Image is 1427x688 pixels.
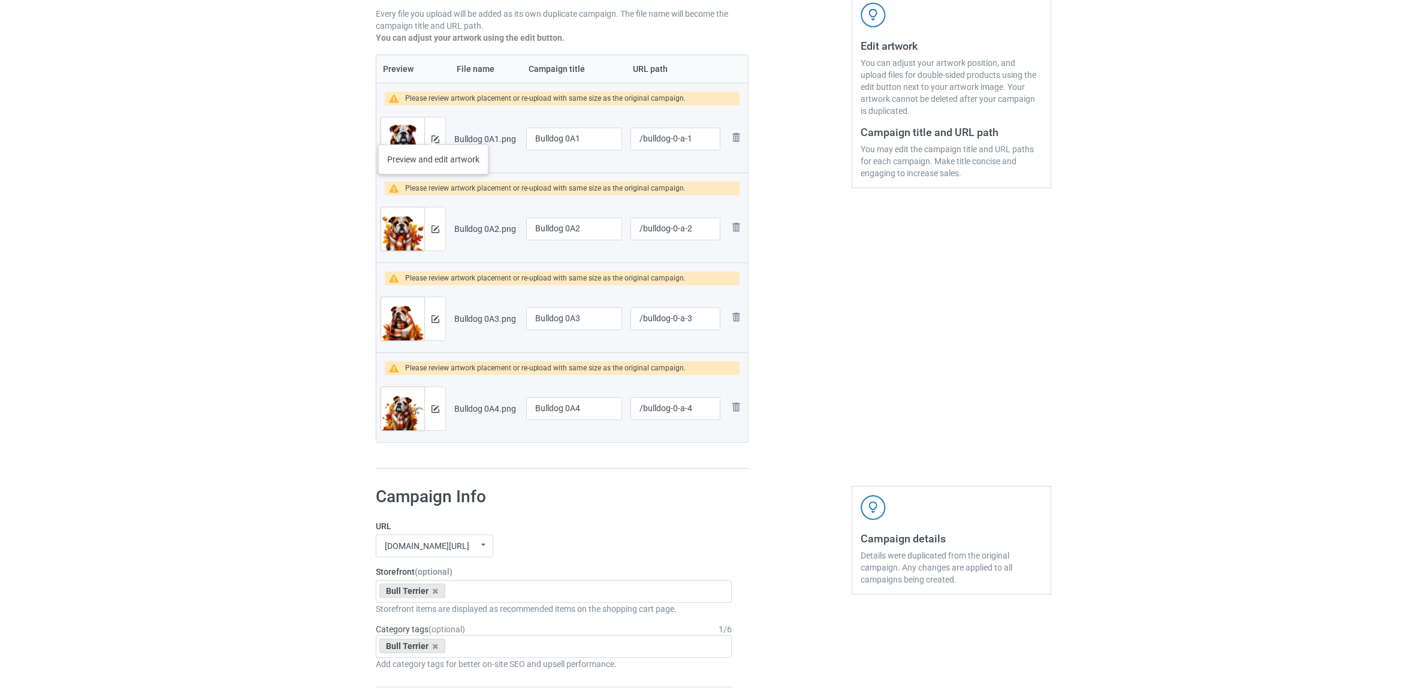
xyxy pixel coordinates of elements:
div: Please review artwork placement or re-upload with same size as the original campaign. [405,271,686,285]
span: (optional) [415,567,452,577]
div: [DOMAIN_NAME][URL] [385,542,469,550]
p: Every file you upload will be added as its own duplicate campaign. The file name will become the ... [376,8,749,32]
img: warning [389,274,405,283]
label: Category tags [376,623,465,635]
img: svg+xml;base64,PD94bWwgdmVyc2lvbj0iMS4wIiBlbmNvZGluZz0iVVRGLTgiPz4KPHN2ZyB3aWR0aD0iMTRweCIgaGVpZ2... [432,405,439,413]
img: svg+xml;base64,PD94bWwgdmVyc2lvbj0iMS4wIiBlbmNvZGluZz0iVVRGLTgiPz4KPHN2ZyB3aWR0aD0iMTRweCIgaGVpZ2... [432,225,439,233]
label: URL [376,520,732,532]
h3: Campaign details [861,532,1042,545]
b: You can adjust your artwork using the edit button. [376,33,565,43]
div: Please review artwork placement or re-upload with same size as the original campaign. [405,92,686,105]
div: Bulldog 0A3.png [454,313,518,325]
img: svg+xml;base64,PD94bWwgdmVyc2lvbj0iMS4wIiBlbmNvZGluZz0iVVRGLTgiPz4KPHN2ZyB3aWR0aD0iNDJweCIgaGVpZ2... [861,495,886,520]
div: You may edit the campaign title and URL paths for each campaign. Make title concise and engaging ... [861,143,1042,179]
div: You can adjust your artwork position, and upload files for double-sided products using the edit b... [861,57,1042,117]
img: warning [389,364,405,373]
div: Add category tags for better on-site SEO and upsell performance. [376,658,732,670]
h3: Campaign title and URL path [861,125,1042,139]
div: Bulldog 0A4.png [454,403,518,415]
div: Preview and edit artwork [378,144,488,174]
div: Please review artwork placement or re-upload with same size as the original campaign. [405,182,686,195]
img: svg+xml;base64,PD94bWwgdmVyc2lvbj0iMS4wIiBlbmNvZGluZz0iVVRGLTgiPz4KPHN2ZyB3aWR0aD0iMjhweCIgaGVpZ2... [729,310,743,324]
div: Please review artwork placement or re-upload with same size as the original campaign. [405,361,686,375]
th: Preview [376,55,450,83]
span: (optional) [429,624,465,634]
th: Campaign title [522,55,626,83]
img: warning [389,94,405,103]
img: original.png [381,207,424,265]
div: Bulldog 0A2.png [454,223,518,235]
img: svg+xml;base64,PD94bWwgdmVyc2lvbj0iMS4wIiBlbmNvZGluZz0iVVRGLTgiPz4KPHN2ZyB3aWR0aD0iMjhweCIgaGVpZ2... [729,400,743,414]
img: original.png [381,387,424,445]
div: Bulldog 0A1.png [454,133,518,145]
div: Storefront items are displayed as recommended items on the shopping cart page. [376,603,732,615]
div: Details were duplicated from the original campaign. Any changes are applied to all campaigns bein... [861,550,1042,586]
img: original.png [381,117,424,175]
div: 1 / 6 [719,623,732,635]
img: svg+xml;base64,PD94bWwgdmVyc2lvbj0iMS4wIiBlbmNvZGluZz0iVVRGLTgiPz4KPHN2ZyB3aWR0aD0iNDJweCIgaGVpZ2... [861,2,886,28]
img: svg+xml;base64,PD94bWwgdmVyc2lvbj0iMS4wIiBlbmNvZGluZz0iVVRGLTgiPz4KPHN2ZyB3aWR0aD0iMjhweCIgaGVpZ2... [729,130,743,144]
label: Storefront [376,566,732,578]
img: svg+xml;base64,PD94bWwgdmVyc2lvbj0iMS4wIiBlbmNvZGluZz0iVVRGLTgiPz4KPHN2ZyB3aWR0aD0iMjhweCIgaGVpZ2... [729,220,743,234]
div: Bull Terrier [379,584,445,598]
img: svg+xml;base64,PD94bWwgdmVyc2lvbj0iMS4wIiBlbmNvZGluZz0iVVRGLTgiPz4KPHN2ZyB3aWR0aD0iMTRweCIgaGVpZ2... [432,135,439,143]
img: warning [389,184,405,193]
img: original.png [381,297,424,355]
th: File name [450,55,522,83]
h1: Campaign Info [376,486,732,508]
th: URL path [626,55,725,83]
img: svg+xml;base64,PD94bWwgdmVyc2lvbj0iMS4wIiBlbmNvZGluZz0iVVRGLTgiPz4KPHN2ZyB3aWR0aD0iMTRweCIgaGVpZ2... [432,315,439,323]
div: Bull Terrier [379,639,445,653]
h3: Edit artwork [861,39,1042,53]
